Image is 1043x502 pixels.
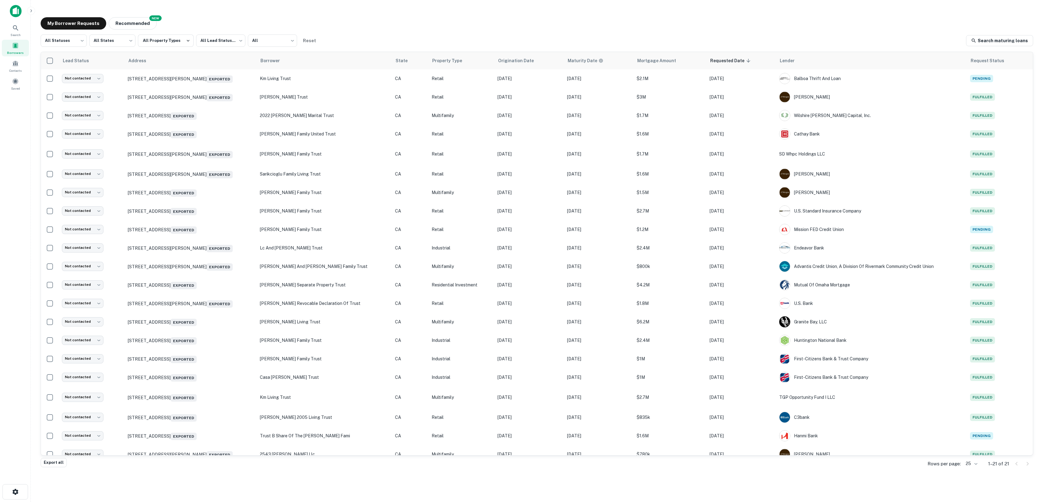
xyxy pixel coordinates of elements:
button: Export all [41,458,67,467]
div: First-citizens Bank & Trust Company [779,353,964,364]
div: Not contacted [62,92,103,101]
img: picture [779,243,790,253]
img: picture [779,280,790,290]
p: Retail [432,300,491,307]
p: $1.7M [637,112,704,119]
span: Exported [171,131,197,138]
p: [DATE] [497,337,561,344]
span: Exported [171,337,197,345]
p: [DATE] [497,226,561,233]
p: $835k [637,414,704,421]
p: [DATE] [497,131,561,137]
img: picture [779,431,790,441]
iframe: Chat Widget [1012,453,1043,482]
p: TGP Opportunity Fund I LLC [779,394,964,401]
span: Fulfilled [970,318,995,326]
span: Exported [171,319,197,326]
a: Search maturing loans [966,35,1033,46]
span: Request Status [971,57,1013,64]
span: Fulfilled [970,263,995,270]
span: Exported [207,263,233,271]
p: [DATE] [497,208,561,214]
p: [DATE] [567,112,630,119]
div: Not contacted [62,280,103,289]
p: [PERSON_NAME] family trust [260,337,389,344]
p: $1.6M [637,131,704,137]
p: [PERSON_NAME] revocable declaration of trust [260,300,389,307]
div: Maturity dates displayed may be estimated. Please contact the lender for the most accurate maturi... [568,57,603,64]
span: Fulfilled [970,93,995,101]
p: [DATE] [710,208,773,214]
p: [DATE] [497,355,561,362]
p: [DATE] [497,112,561,119]
span: Exported [171,226,197,234]
p: [PERSON_NAME] family trust [260,151,389,157]
th: Address [125,52,257,69]
img: picture [779,169,790,179]
span: Fulfilled [970,112,995,119]
span: Exported [171,356,197,363]
p: $6.2M [637,318,704,325]
th: Maturity dates displayed may be estimated. Please contact the lender for the most accurate maturi... [564,52,634,69]
span: Fulfilled [970,207,995,215]
p: [PERSON_NAME] and [PERSON_NAME] family trust [260,263,389,270]
p: Retail [432,131,491,137]
p: sarikcioglu family living trust [260,171,389,177]
span: Fulfilled [970,394,995,401]
div: All States [89,33,135,49]
p: $1.7M [637,151,704,157]
p: [DATE] [497,94,561,100]
span: Fulfilled [970,414,995,421]
p: [STREET_ADDRESS] [128,130,254,138]
p: 2022 [PERSON_NAME] marital trust [260,112,389,119]
div: Not contacted [62,413,103,422]
span: Fulfilled [970,244,995,252]
p: [DATE] [567,281,630,288]
th: Request Status [967,52,1033,69]
div: Not contacted [62,188,103,197]
a: Search [2,22,29,38]
p: CA [395,112,425,119]
p: [STREET_ADDRESS] [128,318,254,326]
div: Not contacted [62,336,103,345]
p: CA [395,171,425,177]
span: Exported [207,151,233,158]
p: [PERSON_NAME] separate property trust [260,281,389,288]
div: Granite Bay, LLC [779,316,964,327]
div: Endeavor Bank [779,242,964,253]
p: $2.7M [637,394,704,401]
div: Not contacted [62,450,103,459]
p: [DATE] [710,112,773,119]
span: Fulfilled [970,374,995,381]
p: $2.7M [637,208,704,214]
p: $1M [637,374,704,381]
p: [DATE] [710,414,773,421]
p: lc and [PERSON_NAME] trust [260,245,389,251]
span: Lead Status [62,57,97,64]
span: Borrowers [7,50,24,55]
img: picture [779,206,790,216]
div: NEW [149,15,162,21]
div: Hanmi Bank [779,430,964,441]
p: $1.5M [637,189,704,196]
a: Contacts [2,58,29,74]
img: picture [779,261,790,272]
img: picture [779,449,790,459]
span: Exported [171,374,197,382]
p: [DATE] [567,374,630,381]
p: [DATE] [710,189,773,196]
div: [PERSON_NAME] [779,91,964,103]
p: Industrial [432,355,491,362]
span: Property Type [432,57,470,64]
img: picture [779,92,790,102]
span: Fulfilled [970,130,995,138]
p: [PERSON_NAME] family trust [260,226,389,233]
p: [DATE] [567,131,630,137]
div: Not contacted [62,262,103,271]
p: Retail [432,171,491,177]
span: Exported [207,245,233,252]
p: [STREET_ADDRESS] [128,336,254,345]
p: [STREET_ADDRESS] [128,373,254,382]
img: picture [779,187,790,198]
p: [STREET_ADDRESS] [128,393,254,402]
